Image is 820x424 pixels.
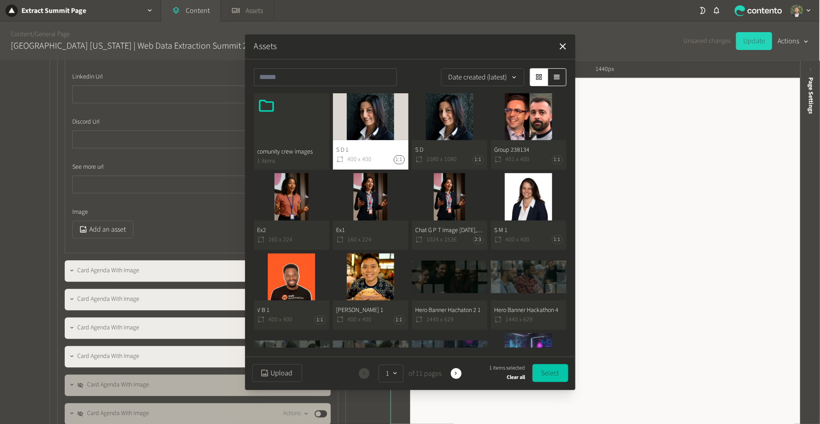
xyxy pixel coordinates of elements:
[507,372,525,383] button: Clear all
[252,364,302,382] button: Upload
[379,365,404,382] button: 1
[407,368,442,379] span: of 11 pages
[533,364,568,382] button: Select
[490,364,525,372] span: 1 items selected
[441,68,524,86] button: Date created (latest)
[258,157,326,166] span: 1 items
[254,40,277,53] button: Assets
[254,93,329,170] button: comunity crew images1 items
[258,147,326,157] span: comunity crew images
